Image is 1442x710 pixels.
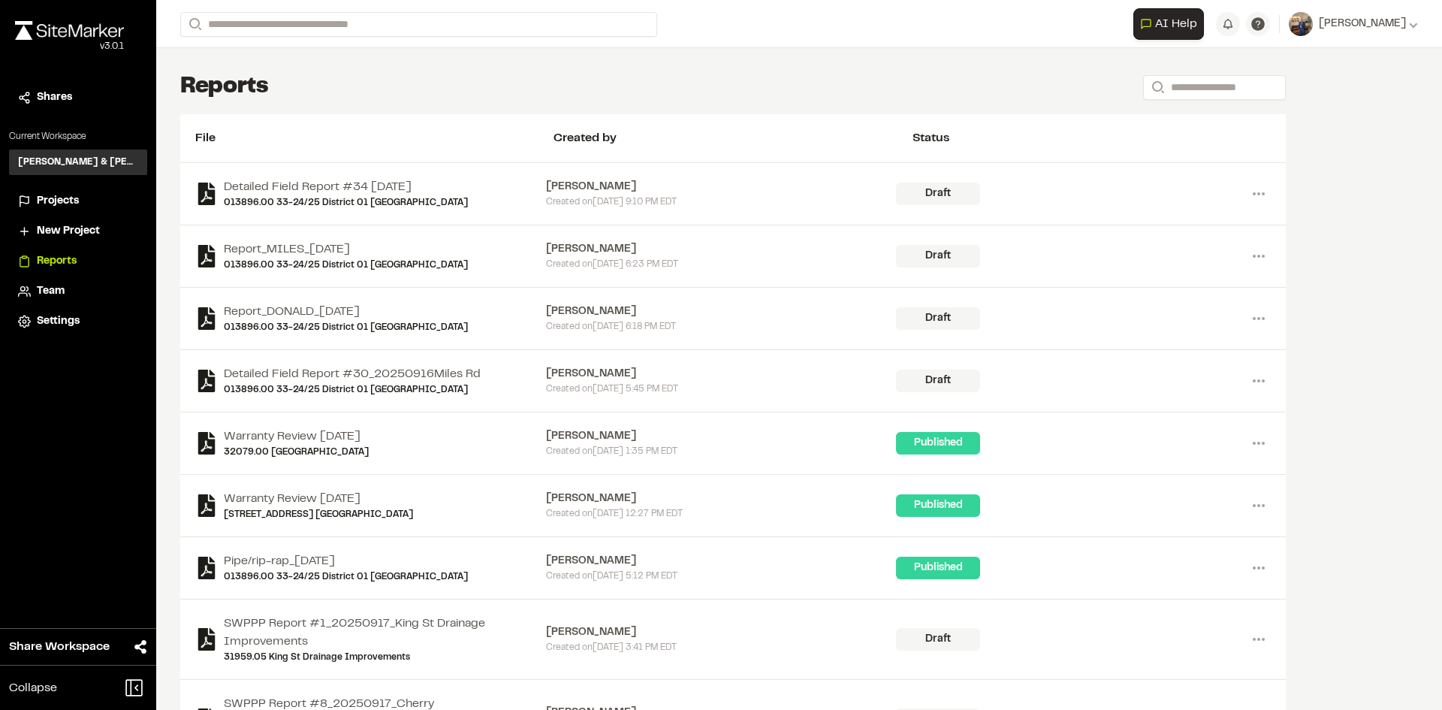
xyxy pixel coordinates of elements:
[224,651,546,664] a: 31959.05 King St Drainage Improvements
[546,428,897,445] div: [PERSON_NAME]
[896,557,980,579] div: Published
[37,283,65,300] span: Team
[896,183,980,205] div: Draft
[180,12,207,37] button: Search
[224,615,546,651] a: SWPPP Report #1_20250917_King St Drainage Improvements
[546,382,897,396] div: Created on [DATE] 5:45 PM EDT
[18,193,138,210] a: Projects
[224,321,468,334] a: 013896.00 33-24/25 District 01 [GEOGRAPHIC_DATA]
[18,156,138,169] h3: [PERSON_NAME] & [PERSON_NAME] Inc.
[224,552,468,570] a: Pipe/rip-rap_[DATE]
[554,129,912,147] div: Created by
[37,313,80,330] span: Settings
[224,428,369,446] a: Warranty Review [DATE]
[224,570,468,584] a: 013896.00 33-24/25 District 01 [GEOGRAPHIC_DATA]
[224,508,413,521] a: [STREET_ADDRESS] [GEOGRAPHIC_DATA]
[18,223,138,240] a: New Project
[224,365,481,383] a: Detailed Field Report #30_20250916Miles Rd
[546,241,897,258] div: [PERSON_NAME]
[546,624,897,641] div: [PERSON_NAME]
[18,253,138,270] a: Reports
[1143,75,1170,100] button: Search
[224,490,413,508] a: Warranty Review [DATE]
[896,628,980,651] div: Draft
[37,89,72,106] span: Shares
[224,196,468,210] a: 013896.00 33-24/25 District 01 [GEOGRAPHIC_DATA]
[546,366,897,382] div: [PERSON_NAME]
[15,40,124,53] div: Oh geez...please don't...
[18,89,138,106] a: Shares
[546,304,897,320] div: [PERSON_NAME]
[546,570,897,583] div: Created on [DATE] 5:12 PM EDT
[37,253,77,270] span: Reports
[896,370,980,392] div: Draft
[1133,8,1204,40] button: Open AI Assistant
[37,193,79,210] span: Projects
[546,195,897,209] div: Created on [DATE] 9:10 PM EDT
[224,383,481,397] a: 013896.00 33-24/25 District 01 [GEOGRAPHIC_DATA]
[546,507,897,521] div: Created on [DATE] 12:27 PM EDT
[9,638,110,656] span: Share Workspace
[546,179,897,195] div: [PERSON_NAME]
[224,303,468,321] a: Report_DONALD_[DATE]
[546,258,897,271] div: Created on [DATE] 6:23 PM EDT
[15,21,124,40] img: rebrand.png
[37,223,100,240] span: New Project
[896,245,980,267] div: Draft
[224,258,468,272] a: 013896.00 33-24/25 District 01 [GEOGRAPHIC_DATA]
[224,240,468,258] a: Report_MILES_[DATE]
[896,307,980,330] div: Draft
[224,178,468,196] a: Detailed Field Report #34 [DATE]
[9,679,57,697] span: Collapse
[1133,8,1210,40] div: Open AI Assistant
[9,130,147,144] p: Current Workspace
[1289,12,1418,36] button: [PERSON_NAME]
[896,494,980,517] div: Published
[546,320,897,334] div: Created on [DATE] 6:18 PM EDT
[18,313,138,330] a: Settings
[546,491,897,507] div: [PERSON_NAME]
[1319,16,1406,32] span: [PERSON_NAME]
[546,641,897,654] div: Created on [DATE] 3:41 PM EDT
[1155,15,1197,33] span: AI Help
[180,72,269,102] h1: Reports
[896,432,980,455] div: Published
[224,446,369,459] a: 32079.00 [GEOGRAPHIC_DATA]
[18,283,138,300] a: Team
[546,445,897,458] div: Created on [DATE] 1:35 PM EDT
[195,129,554,147] div: File
[546,553,897,570] div: [PERSON_NAME]
[913,129,1271,147] div: Status
[1289,12,1313,36] img: User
